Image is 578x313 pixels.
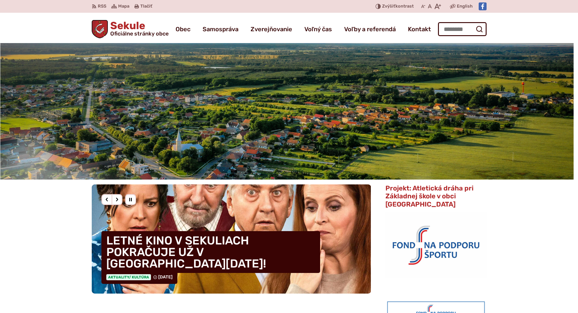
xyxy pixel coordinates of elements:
[479,2,487,10] img: Prejsť na Facebook stránku
[158,274,173,280] span: [DATE]
[382,4,395,9] span: Zvýšiť
[457,3,473,10] span: English
[111,194,122,205] div: Nasledujúci slajd
[101,231,320,273] h4: LETNÉ KINO V SEKULIACH POKRAČUJE UŽ V [GEOGRAPHIC_DATA][DATE]!
[251,21,292,38] a: Zverejňovanie
[456,3,474,10] a: English
[118,3,129,10] span: Mapa
[125,194,136,205] div: Pozastaviť pohyb slajdera
[92,184,371,294] div: 2 / 8
[129,275,149,279] span: / Kultúra
[106,274,151,280] span: Aktuality
[92,20,169,38] a: Logo Sekule, prejsť na domovskú stránku.
[110,31,169,36] span: Oficiálne stránky obce
[382,4,414,9] span: kontrast
[92,184,371,294] a: LETNÉ KINO V SEKULIACH POKRAČUJE UŽ V [GEOGRAPHIC_DATA][DATE]! Aktuality/ Kultúra [DATE]
[203,21,238,38] a: Samospráva
[385,184,474,208] span: Projekt: Atletická dráha pri Základnej škole v obci [GEOGRAPHIC_DATA]
[98,3,106,10] span: RSS
[176,21,190,38] a: Obec
[108,21,169,36] h1: Sekule
[344,21,396,38] a: Voľby a referendá
[101,194,112,205] div: Predošlý slajd
[92,20,108,38] img: Prejsť na domovskú stránku
[385,212,486,277] img: logo_fnps.png
[408,21,431,38] a: Kontakt
[140,4,152,9] span: Tlačiť
[304,21,332,38] a: Voľný čas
